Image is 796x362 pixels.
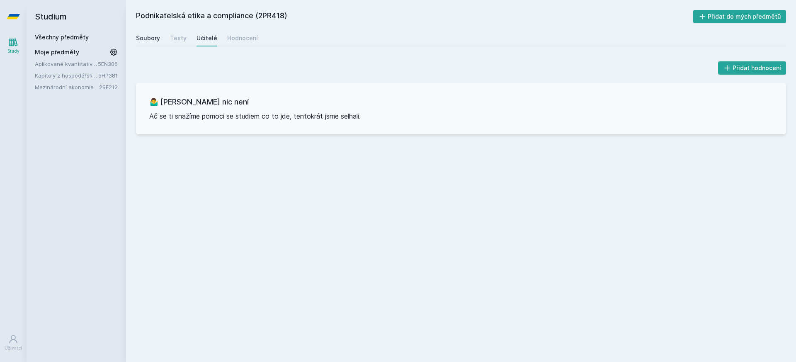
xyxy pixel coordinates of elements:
[149,111,773,121] p: Ač se ti snažíme pomoci se studiem co to jde, tentokrát jsme selhali.
[197,30,217,46] a: Učitelé
[98,61,118,67] a: 5EN306
[99,84,118,90] a: 2SE212
[98,72,118,79] a: 5HP381
[35,48,79,56] span: Moje předměty
[2,33,25,58] a: Study
[136,30,160,46] a: Soubory
[35,71,98,80] a: Kapitoly z hospodářské politiky
[227,34,258,42] div: Hodnocení
[7,48,19,54] div: Study
[136,34,160,42] div: Soubory
[149,96,773,108] h3: 🤷‍♂️ [PERSON_NAME] nic není
[5,345,22,351] div: Uživatel
[35,83,99,91] a: Mezinárodní ekonomie
[2,330,25,355] a: Uživatel
[197,34,217,42] div: Učitelé
[227,30,258,46] a: Hodnocení
[693,10,786,23] button: Přidat do mých předmětů
[136,10,693,23] h2: Podnikatelská etika a compliance (2PR418)
[718,61,786,75] button: Přidat hodnocení
[170,30,187,46] a: Testy
[35,34,89,41] a: Všechny předměty
[170,34,187,42] div: Testy
[35,60,98,68] a: Aplikované kvantitativní metody I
